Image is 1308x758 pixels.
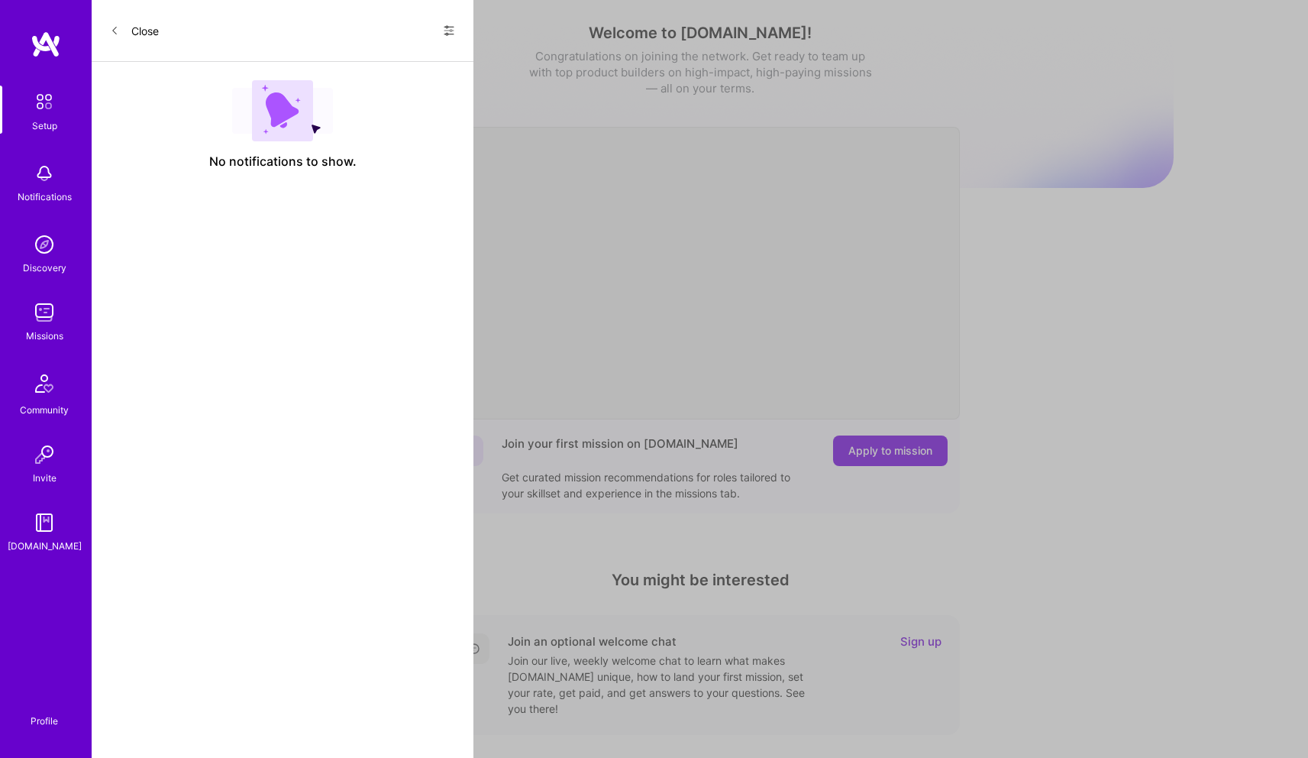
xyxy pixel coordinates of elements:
img: bell [29,158,60,189]
img: empty [232,80,333,141]
div: Setup [32,118,57,134]
img: Community [26,365,63,402]
a: Profile [25,697,63,727]
img: Invite [29,439,60,470]
img: discovery [29,229,60,260]
div: Missions [26,328,63,344]
div: Invite [33,470,57,486]
div: Discovery [23,260,66,276]
div: Notifications [18,189,72,205]
img: setup [28,86,60,118]
button: Close [110,18,159,43]
span: No notifications to show. [209,154,357,170]
div: Profile [31,713,58,727]
div: Community [20,402,69,418]
img: teamwork [29,297,60,328]
img: logo [31,31,61,58]
div: [DOMAIN_NAME] [8,538,82,554]
img: guide book [29,507,60,538]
